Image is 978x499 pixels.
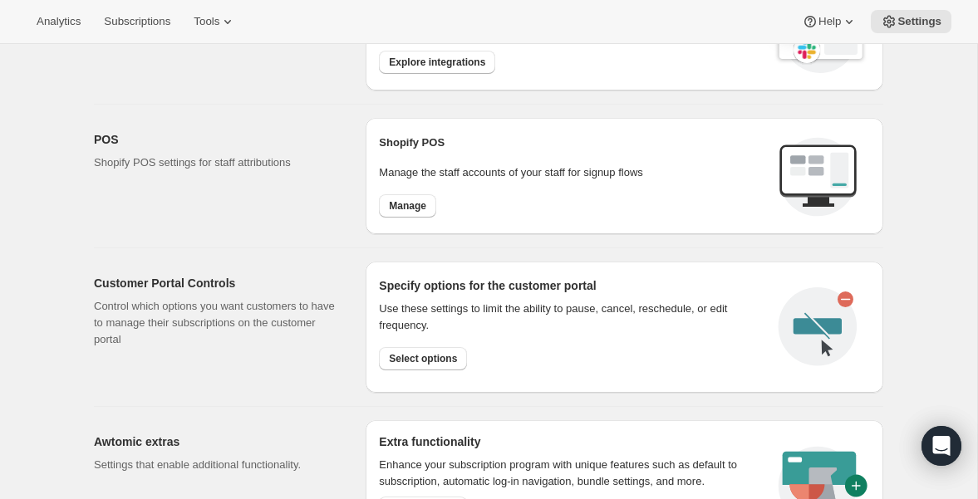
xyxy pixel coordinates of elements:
button: Help [792,10,867,33]
button: Manage [379,194,436,218]
span: Select options [389,352,457,365]
button: Explore integrations [379,51,495,74]
h2: Extra functionality [379,433,480,450]
button: Tools [184,10,246,33]
span: Help [818,15,841,28]
span: Explore integrations [389,56,485,69]
button: Settings [871,10,951,33]
p: Settings that enable additional functionality. [94,457,339,473]
div: Use these settings to limit the ability to pause, cancel, reschedule, or edit frequency. [379,301,765,334]
button: Analytics [27,10,91,33]
h2: Shopify POS [379,135,765,151]
span: Tools [194,15,219,28]
button: Subscriptions [94,10,180,33]
span: Manage [389,199,426,213]
button: Select options [379,347,467,370]
span: Analytics [37,15,81,28]
p: Manage the staff accounts of your staff for signup flows [379,164,765,181]
h2: POS [94,131,339,148]
div: Open Intercom Messenger [921,426,961,466]
span: Settings [897,15,941,28]
span: Subscriptions [104,15,170,28]
h2: Customer Portal Controls [94,275,339,291]
h2: Awtomic extras [94,433,339,450]
h2: Specify options for the customer portal [379,277,765,294]
p: Shopify POS settings for staff attributions [94,154,339,171]
p: Control which options you want customers to have to manage their subscriptions on the customer po... [94,298,339,348]
p: Enhance your subscription program with unique features such as default to subscription, automatic... [379,457,759,490]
